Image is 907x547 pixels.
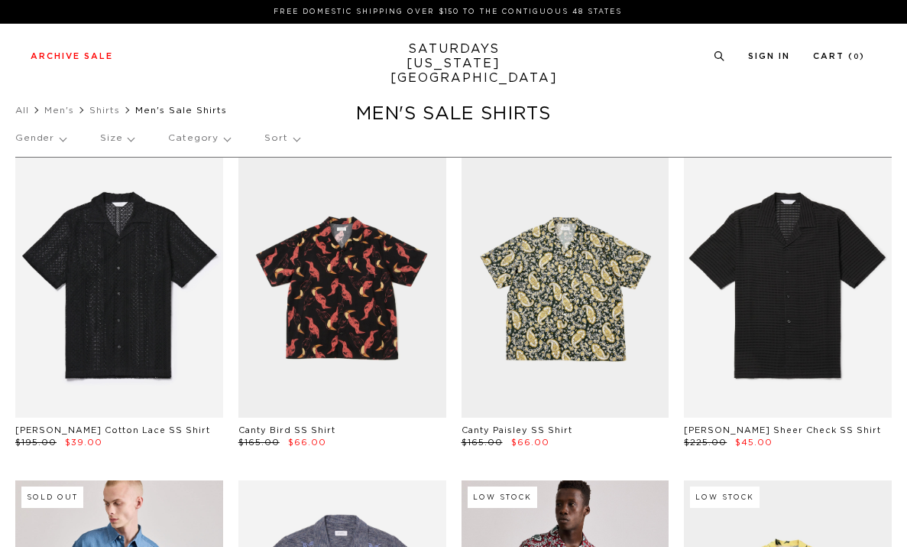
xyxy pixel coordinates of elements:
[238,426,335,435] a: Canty Bird SS Shirt
[288,438,326,447] span: $66.00
[15,106,29,115] a: All
[264,121,299,156] p: Sort
[748,52,790,60] a: Sign In
[168,121,230,156] p: Category
[854,54,860,60] small: 0
[813,52,865,60] a: Cart (0)
[690,487,760,508] div: Low Stock
[100,121,134,156] p: Size
[462,426,572,435] a: Canty Paisley SS Shirt
[15,438,57,447] span: $195.00
[238,438,280,447] span: $165.00
[21,487,83,508] div: Sold Out
[468,487,537,508] div: Low Stock
[31,52,113,60] a: Archive Sale
[15,426,210,435] a: [PERSON_NAME] Cotton Lace SS Shirt
[684,438,727,447] span: $225.00
[44,106,74,115] a: Men's
[135,106,227,115] span: Men's Sale Shirts
[37,6,859,18] p: FREE DOMESTIC SHIPPING OVER $150 TO THE CONTIGUOUS 48 STATES
[15,121,66,156] p: Gender
[684,426,881,435] a: [PERSON_NAME] Sheer Check SS Shirt
[89,106,120,115] a: Shirts
[735,438,773,447] span: $45.00
[462,438,503,447] span: $165.00
[65,438,102,447] span: $39.00
[511,438,549,447] span: $66.00
[390,42,517,86] a: SATURDAYS[US_STATE][GEOGRAPHIC_DATA]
